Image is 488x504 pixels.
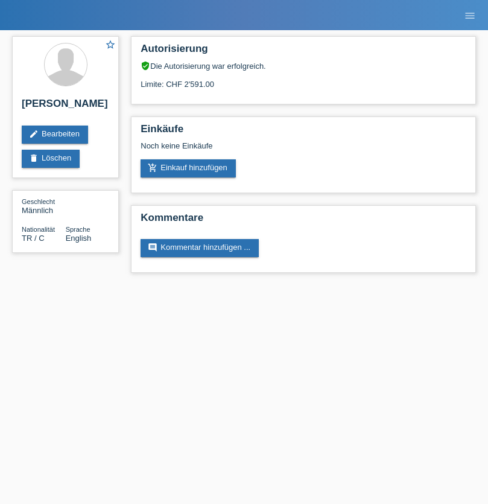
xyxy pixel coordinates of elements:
[105,39,116,50] i: star_border
[22,226,55,233] span: Nationalität
[141,212,466,230] h2: Kommentare
[22,197,66,215] div: Männlich
[148,163,157,173] i: add_shopping_cart
[141,43,466,61] h2: Autorisierung
[458,11,482,19] a: menu
[22,126,88,144] a: editBearbeiten
[105,39,116,52] a: star_border
[29,129,39,139] i: edit
[148,243,157,252] i: comment
[141,61,150,71] i: verified_user
[464,10,476,22] i: menu
[22,150,80,168] a: deleteLöschen
[141,61,466,71] div: Die Autorisierung war erfolgreich.
[141,123,466,141] h2: Einkäufe
[66,226,90,233] span: Sprache
[22,98,109,116] h2: [PERSON_NAME]
[22,234,45,243] span: Türkei / C / 13.12.2014
[141,141,466,159] div: Noch keine Einkäufe
[141,239,259,257] a: commentKommentar hinzufügen ...
[29,153,39,163] i: delete
[22,198,55,205] span: Geschlecht
[66,234,92,243] span: English
[141,71,466,89] div: Limite: CHF 2'591.00
[141,159,236,177] a: add_shopping_cartEinkauf hinzufügen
